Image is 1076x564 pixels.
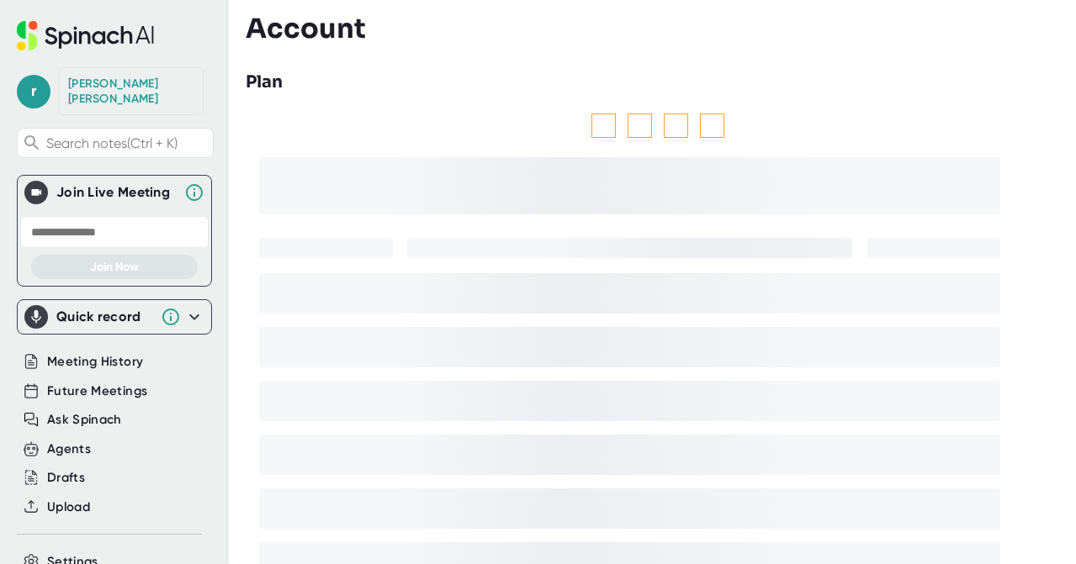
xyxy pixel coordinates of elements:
button: Drafts [47,468,85,488]
div: Join Live MeetingJoin Live Meeting [24,176,204,209]
button: Agents [47,440,91,459]
h3: Plan [246,70,283,95]
div: Quick record [56,308,152,325]
span: r [17,75,50,108]
img: Join Live Meeting [28,184,45,201]
h3: Account [246,13,366,45]
button: Ask Spinach [47,410,122,430]
div: Join Live Meeting [56,184,176,201]
button: Future Meetings [47,382,147,401]
div: Rebecca Klinger [68,76,194,106]
button: Meeting History [47,352,143,372]
button: Join Now [31,255,198,279]
span: Search notes (Ctrl + K) [46,135,209,151]
button: Upload [47,498,90,517]
span: Join Now [90,260,139,274]
div: Quick record [24,300,204,334]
